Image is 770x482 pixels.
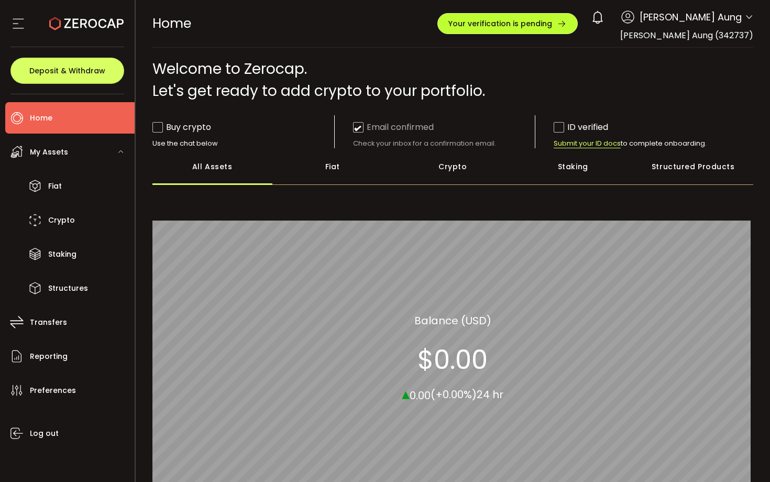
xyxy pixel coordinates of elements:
[48,281,88,296] span: Structures
[30,349,68,364] span: Reporting
[48,179,62,194] span: Fiat
[30,383,76,398] span: Preferences
[48,247,76,262] span: Staking
[554,139,621,148] span: Submit your ID docs
[645,369,770,482] iframe: Chat Widget
[620,29,753,41] span: [PERSON_NAME] Aung (342737)
[417,344,488,375] section: $0.00
[152,14,191,32] span: Home
[414,312,491,328] section: Balance (USD)
[48,213,75,228] span: Crypto
[554,120,608,134] div: ID verified
[30,315,67,330] span: Transfers
[393,148,513,185] div: Crypto
[640,10,742,24] span: [PERSON_NAME] Aung
[30,111,52,126] span: Home
[431,387,477,402] span: (+0.00%)
[152,139,335,148] div: Use the chat below
[353,120,434,134] div: Email confirmed
[152,148,273,185] div: All Assets
[437,13,578,34] button: Your verification is pending
[30,426,59,441] span: Log out
[477,387,503,402] span: 24 hr
[402,382,410,404] span: ▴
[513,148,633,185] div: Staking
[633,148,754,185] div: Structured Products
[353,139,535,148] div: Check your inbox for a confirmation email.
[10,58,124,84] button: Deposit & Withdraw
[29,67,105,74] span: Deposit & Withdraw
[410,388,431,402] span: 0.00
[152,120,211,134] div: Buy crypto
[554,139,736,148] div: to complete onboarding.
[30,145,68,160] span: My Assets
[152,58,754,102] div: Welcome to Zerocap. Let's get ready to add crypto to your portfolio.
[448,20,552,27] span: Your verification is pending
[272,148,393,185] div: Fiat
